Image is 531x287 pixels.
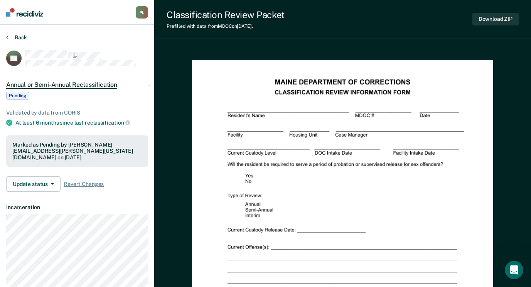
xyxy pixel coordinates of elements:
[136,6,148,19] div: P L
[472,13,519,25] button: Download ZIP
[6,81,117,89] span: Annual or Semi-Annual Reclassification
[6,34,27,41] button: Back
[167,24,285,29] div: Prefilled with data from MDOC on [DATE] .
[6,204,148,211] dt: Incarceration
[505,261,523,279] iframe: Intercom live chat
[85,120,130,126] span: reclassification
[167,9,285,20] div: Classification Review Packet
[136,6,148,19] button: PL
[6,110,148,116] div: Validated by data from CORIS
[6,8,43,17] img: Recidiviz
[6,92,29,100] span: Pending
[64,181,104,187] span: Revert Changes
[12,142,142,161] div: Marked as Pending by [PERSON_NAME][EMAIL_ADDRESS][PERSON_NAME][US_STATE][DOMAIN_NAME] on [DATE].
[15,119,148,126] div: At least 6 months since last
[6,176,61,192] button: Update status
